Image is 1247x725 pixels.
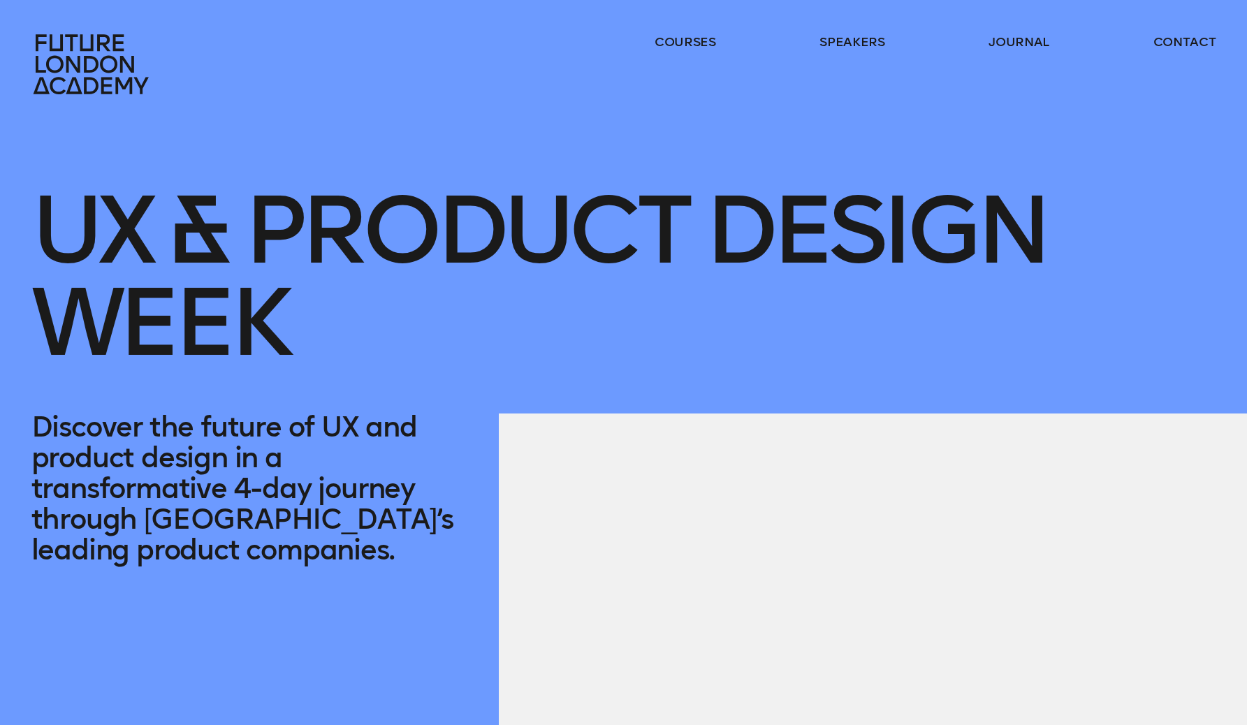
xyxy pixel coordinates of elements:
[989,34,1049,50] a: journal
[31,95,1216,413] h1: UX & Product Design Week
[655,34,716,50] a: courses
[31,411,468,565] p: Discover the future of UX and product design in a transformative 4-day journey through [GEOGRAPHI...
[1153,34,1216,50] a: contact
[819,34,884,50] a: speakers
